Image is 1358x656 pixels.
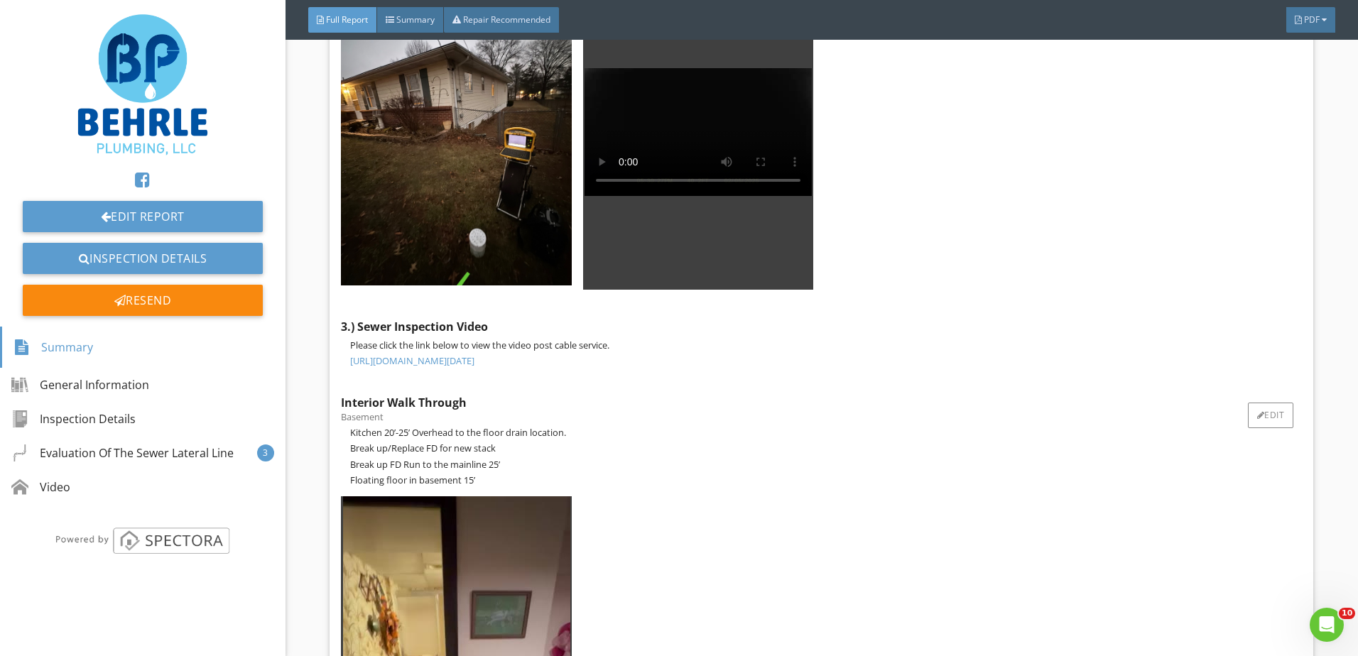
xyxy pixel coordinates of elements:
span: Summary [396,13,435,26]
span: 10 [1339,608,1355,619]
a: Edit Report [23,201,263,232]
span: Repair Recommended [463,13,550,26]
iframe: Intercom live chat [1310,608,1344,642]
span: Full Report [326,13,368,26]
div: Basement [341,411,1302,422]
div: General Information [11,376,149,393]
p: Break up FD Run to the mainline 25’ [350,459,1302,470]
div: Inspection Details [11,410,136,427]
p: Break up/Replace FD for new stack [350,442,1302,454]
strong: Interior Walk Through [341,395,467,410]
div: Video [11,479,70,496]
div: Summary [13,335,93,359]
span: PDF [1304,13,1320,26]
img: logo1.png [75,11,211,158]
div: Resend [23,285,263,316]
strong: 3.) Sewer Inspection Video [341,319,488,334]
a: Inspection Details [23,243,263,274]
p: Kitchen 20’-25’ Overhead to the floor drain location. [350,427,1302,438]
img: powered_by_spectora_2.png [53,527,232,554]
div: Evaluation Of The Sewer Lateral Line [11,444,234,461]
p: Please click the link below to view the video post cable service. [350,339,1302,351]
p: Floating floor in basement 15’ [350,474,1302,486]
div: Edit [1248,403,1294,428]
div: 3 [257,444,274,461]
a: [URL][DOMAIN_NAME][DATE] [350,354,474,367]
